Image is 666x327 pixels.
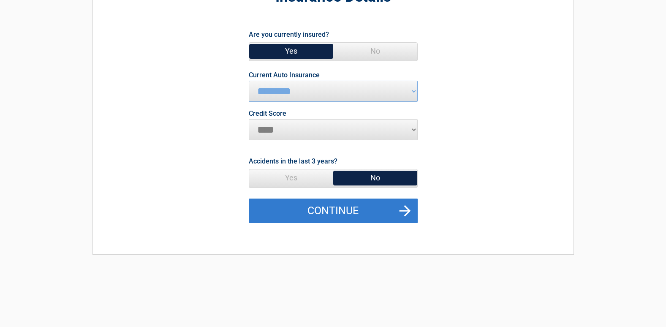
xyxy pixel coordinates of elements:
label: Accidents in the last 3 years? [249,155,337,167]
label: Credit Score [249,110,286,117]
span: Yes [249,43,333,60]
span: No [333,43,417,60]
label: Are you currently insured? [249,29,329,40]
label: Current Auto Insurance [249,72,320,79]
span: No [333,169,417,186]
button: Continue [249,199,418,223]
span: Yes [249,169,333,186]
